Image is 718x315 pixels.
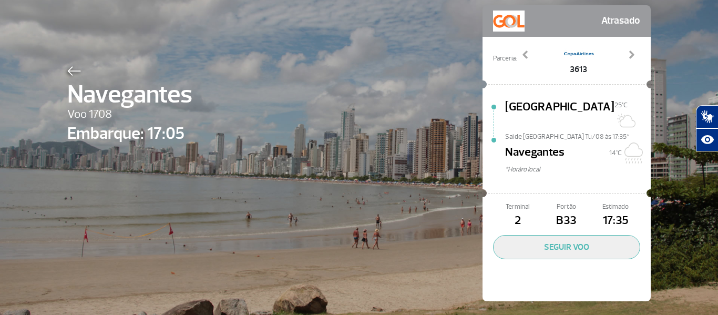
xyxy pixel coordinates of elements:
span: Voo 1708 [67,106,192,124]
span: B33 [542,212,591,230]
img: Nublado [622,143,643,164]
span: [GEOGRAPHIC_DATA] [505,98,614,132]
span: Atrasado [601,11,640,32]
span: Parceria: [493,54,517,64]
button: SEGUIR VOO [493,235,640,259]
span: 2 [493,212,542,230]
span: Portão [542,202,591,212]
span: Estimado [591,202,640,212]
img: Sol com muitas nuvens [614,110,635,131]
span: Sai de [GEOGRAPHIC_DATA] Tu/08 às 17:35* [505,132,651,139]
span: *Horáro local [505,165,651,175]
button: Abrir recursos assistivos. [696,128,718,151]
span: Embarque: 17:05 [67,121,192,146]
span: Navegantes [67,76,192,114]
span: 17:35 [591,212,640,230]
button: Abrir tradutor de língua de sinais. [696,105,718,128]
span: 25°C [614,101,628,109]
span: Navegantes [505,144,565,165]
span: Terminal [493,202,542,212]
span: 14°C [609,149,622,157]
span: 3613 [563,63,594,76]
div: Plugin de acessibilidade da Hand Talk. [696,105,718,151]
